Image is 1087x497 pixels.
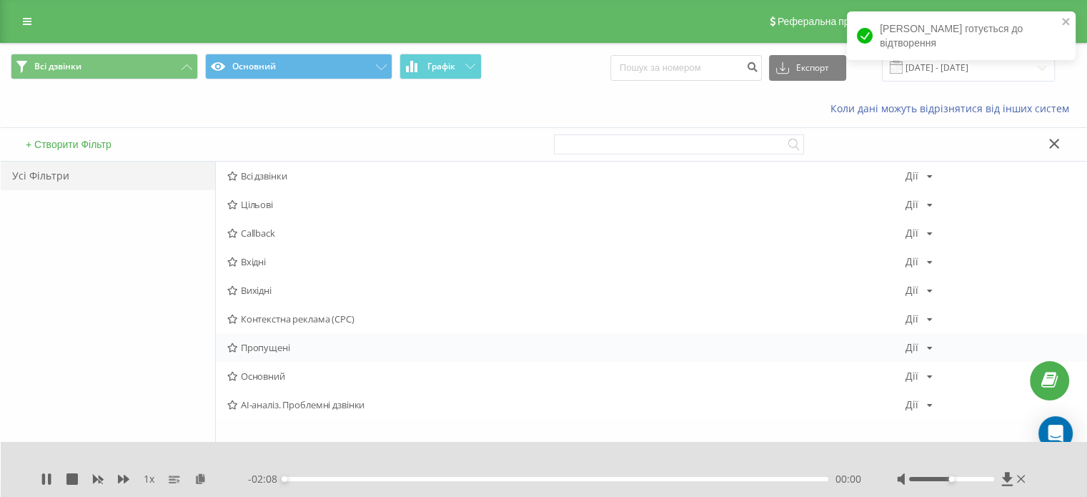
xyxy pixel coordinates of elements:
[399,54,482,79] button: Графік
[905,257,918,267] div: Дії
[905,343,918,353] div: Дії
[227,343,905,353] span: Пропущені
[905,171,918,181] div: Дії
[227,200,905,210] span: Цільові
[835,472,861,486] span: 00:00
[905,285,918,295] div: Дії
[227,228,905,238] span: Callback
[905,200,918,210] div: Дії
[1,162,215,190] div: Усі Фільтри
[610,55,762,81] input: Пошук за номером
[905,371,918,381] div: Дії
[847,11,1076,60] div: [PERSON_NAME] готується до відтворення
[282,476,287,482] div: Accessibility label
[830,102,1076,115] a: Коли дані можуть відрізнятися вiд інших систем
[1061,16,1071,29] button: close
[227,257,905,267] span: Вхідні
[227,371,905,381] span: Основний
[1038,416,1073,451] div: Open Intercom Messenger
[769,55,846,81] button: Експорт
[227,400,905,410] span: AI-аналіз. Проблемні дзвінки
[21,138,116,151] button: + Створити Фільтр
[905,314,918,324] div: Дії
[905,400,918,410] div: Дії
[227,285,905,295] span: Вихідні
[1044,137,1065,152] button: Закрити
[144,472,154,486] span: 1 x
[227,314,905,324] span: Контекстна реклама (CPC)
[427,61,455,72] span: Графік
[227,171,905,181] span: Всі дзвінки
[948,476,954,482] div: Accessibility label
[11,54,198,79] button: Всі дзвінки
[248,472,284,486] span: - 02:08
[905,228,918,238] div: Дії
[778,16,883,27] span: Реферальна програма
[205,54,392,79] button: Основний
[34,61,81,72] span: Всі дзвінки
